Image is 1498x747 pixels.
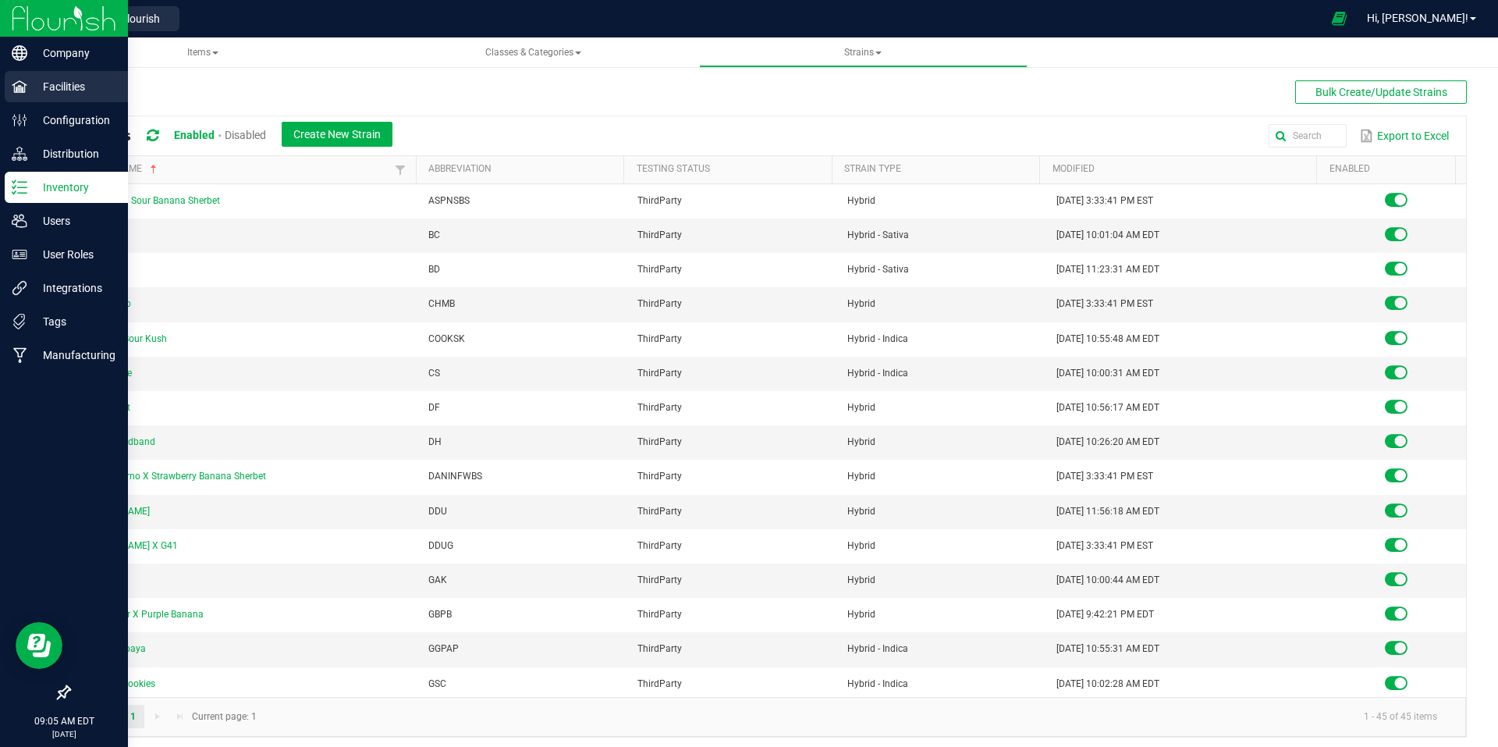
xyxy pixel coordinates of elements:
p: [DATE] [7,728,121,740]
a: Testing StatusSortable [637,163,826,176]
span: Disabled [225,129,266,141]
p: Integrations [27,279,121,297]
span: GGPAP [428,643,459,654]
p: Inventory [27,178,121,197]
span: GBPB [428,609,452,620]
inline-svg: Distribution [12,146,27,162]
span: Hybrid - Sativa [847,264,909,275]
span: BC [428,229,440,240]
span: Items [187,47,218,58]
a: Garlic Butter X Purple Banana [79,609,204,620]
div: Strains [81,122,404,151]
a: Filter [391,160,410,180]
span: ThirdParty [637,471,682,482]
span: ThirdParty [637,368,682,379]
a: ModifiedSortable [1053,163,1312,176]
span: [DATE] 10:02:28 AM EDT [1056,678,1159,689]
span: Enabled [174,129,215,141]
inline-svg: Manufacturing [12,347,27,363]
span: [DATE] 10:01:04 AM EDT [1056,229,1159,240]
span: ThirdParty [637,229,682,240]
input: Search [1269,124,1347,148]
span: [DATE] 3:33:41 PM EST [1056,540,1153,551]
a: Aspen OG X Sour Banana Sherbet [79,195,220,206]
span: [DATE] 3:33:41 PM EST [1056,298,1153,309]
a: [PERSON_NAME] X G41 [79,540,178,551]
span: [DATE] 10:56:17 AM EDT [1056,402,1159,413]
span: Classes & Categories [485,47,581,58]
inline-svg: User Roles [12,247,27,262]
inline-svg: Configuration [12,112,27,128]
span: Hybrid [847,471,875,482]
span: Hybrid - Indica [847,333,908,344]
span: Hybrid - Indica [847,678,908,689]
span: ThirdParty [637,678,682,689]
span: Hybrid [847,298,875,309]
span: CHMB [428,298,455,309]
inline-svg: Users [12,213,27,229]
p: Facilities [27,77,121,96]
span: DANINFWBS [428,471,482,482]
a: Strain nameSortable [81,163,390,176]
span: ThirdParty [637,643,682,654]
span: [DATE] 10:26:20 AM EDT [1056,436,1159,447]
button: Create New Strain [282,122,392,147]
inline-svg: Company [12,45,27,61]
p: 09:05 AM EDT [7,714,121,728]
span: [DATE] 11:56:18 AM EDT [1056,506,1159,517]
span: ThirdParty [637,298,682,309]
span: Hybrid - Indica [847,368,908,379]
span: [DATE] 10:00:31 AM EDT [1056,368,1159,379]
a: EnabledSortable [1329,163,1450,176]
span: ThirdParty [637,264,682,275]
span: ThirdParty [637,506,682,517]
span: [DATE] 3:33:41 PM EST [1056,195,1153,206]
p: Company [27,44,121,62]
a: AbbreviationSortable [428,163,618,176]
span: ThirdParty [637,436,682,447]
span: Hybrid [847,506,875,517]
span: GSC [428,678,446,689]
span: Hybrid [847,540,875,551]
span: Hybrid [847,574,875,585]
span: ASPNSBS [428,195,470,206]
span: ThirdParty [637,574,682,585]
span: ThirdParty [637,609,682,620]
p: Configuration [27,111,121,130]
span: ThirdParty [637,402,682,413]
span: [DATE] 11:23:31 AM EDT [1056,264,1159,275]
span: [DATE] 10:55:48 AM EDT [1056,333,1159,344]
span: Hybrid [847,402,875,413]
inline-svg: Facilities [12,79,27,94]
span: Hybrid [847,436,875,447]
span: Sortable [147,163,160,176]
span: ThirdParty [637,333,682,344]
span: Create New Strain [293,128,381,141]
inline-svg: Tags [12,314,27,329]
kendo-pager-info: 1 - 45 of 45 items [266,704,1450,730]
p: Manufacturing [27,346,121,365]
p: Users [27,212,121,230]
span: CS [428,368,440,379]
inline-svg: Inventory [12,180,27,195]
span: Hi, [PERSON_NAME]! [1367,12,1468,24]
span: ThirdParty [637,540,682,551]
span: [DATE] 10:00:44 AM EDT [1056,574,1159,585]
span: DH [428,436,442,447]
span: [DATE] 3:33:41 PM EST [1056,471,1153,482]
span: Open Ecommerce Menu [1322,3,1357,34]
span: Hybrid - Indica [847,643,908,654]
span: Hybrid [847,609,875,620]
span: Bulk Create/Update Strains [1315,86,1447,98]
p: User Roles [27,245,121,264]
iframe: Resource center [16,622,62,669]
span: Strains [844,47,882,58]
p: Distribution [27,144,121,163]
a: Dantes Inferno X Strawberry Banana Sherbet [79,471,266,482]
p: Tags [27,312,121,331]
span: Hybrid [847,195,875,206]
span: DDU [428,506,447,517]
button: Bulk Create/Update Strains [1295,80,1467,104]
a: Strain TypeSortable [844,163,1034,176]
span: DF [428,402,440,413]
